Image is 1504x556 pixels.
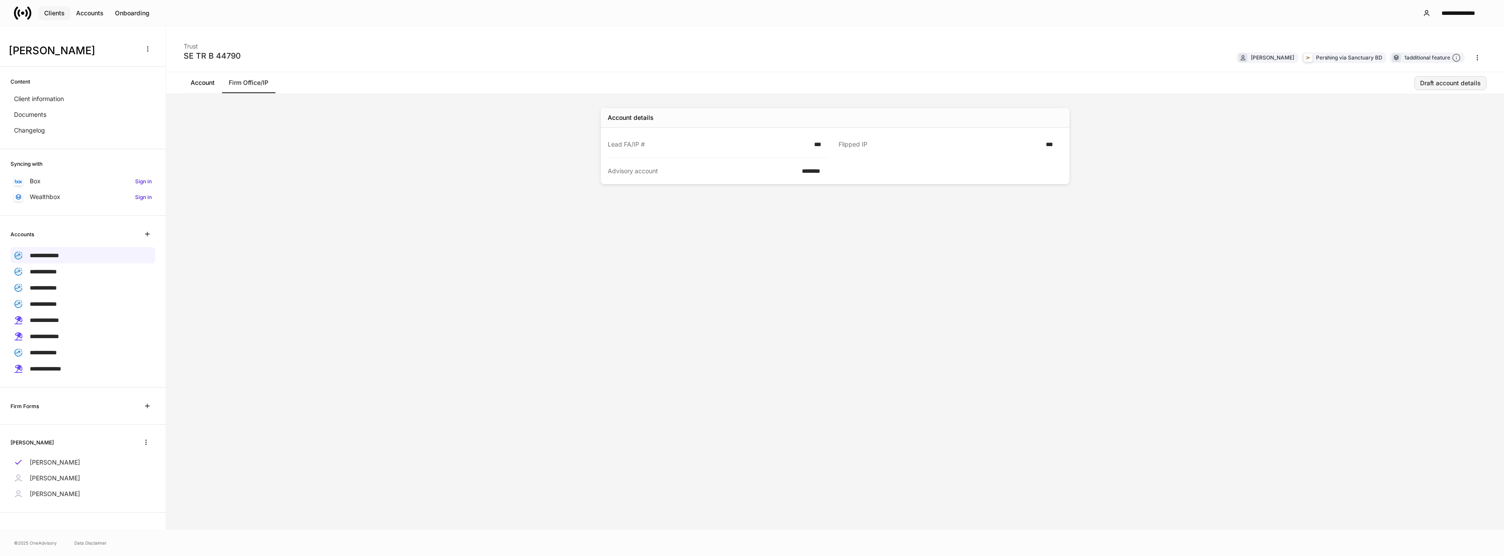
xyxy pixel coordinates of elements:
p: [PERSON_NAME] [30,474,80,483]
p: Box [30,177,41,185]
p: [PERSON_NAME] [30,458,80,467]
h6: Content [10,77,30,86]
h6: [PERSON_NAME] [10,438,54,447]
p: Documents [14,110,46,119]
p: [PERSON_NAME] [30,490,80,498]
a: [PERSON_NAME] [10,455,155,470]
div: SE TR B 44790 [184,51,241,61]
a: Changelog [10,122,155,138]
div: Flipped IP [839,140,1041,149]
h6: Sign in [135,193,152,201]
button: Clients [38,6,70,20]
div: Onboarding [115,10,150,16]
a: Data Disclaimer [74,539,107,546]
div: Lead FA/IP # [608,140,809,149]
h6: Firm Forms [10,402,39,410]
div: Account details [608,113,654,122]
a: Account [184,72,222,93]
div: Clients [44,10,65,16]
a: [PERSON_NAME] [10,486,155,502]
div: Accounts [76,10,104,16]
div: 1 additional feature [1404,53,1461,63]
a: Client information [10,91,155,107]
button: Accounts [70,6,109,20]
p: Wealthbox [30,192,60,201]
h3: [PERSON_NAME] [9,44,135,58]
img: oYqM9ojoZLfzCHUefNbBcWHcyDPbQKagtYciMC8pFl3iZXy3dU33Uwy+706y+0q2uJ1ghNQf2OIHrSh50tUd9HaB5oMc62p0G... [15,179,22,183]
h6: Syncing with [10,160,42,168]
h6: Accounts [10,230,34,238]
a: [PERSON_NAME] [10,470,155,486]
div: Pershing via Sanctuary BD [1316,53,1382,62]
h6: Sign in [135,177,152,185]
button: Draft account details [1414,76,1487,90]
p: Changelog [14,126,45,135]
div: [PERSON_NAME] [1251,53,1294,62]
button: Onboarding [109,6,155,20]
a: Documents [10,107,155,122]
a: Firm Office/IP [222,72,275,93]
span: © 2025 OneAdvisory [14,539,57,546]
div: Draft account details [1420,80,1481,86]
a: WealthboxSign in [10,189,155,205]
div: Advisory account [608,167,797,175]
a: BoxSign in [10,173,155,189]
div: Trust [184,37,241,51]
p: Client information [14,94,64,103]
